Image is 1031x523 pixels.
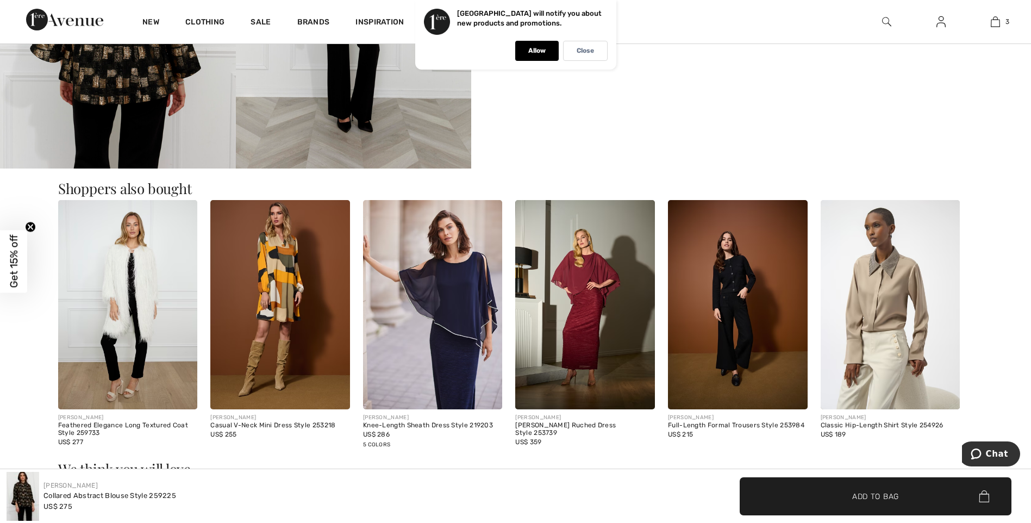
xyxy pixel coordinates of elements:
[297,17,330,29] a: Brands
[1005,17,1009,27] span: 3
[185,17,224,29] a: Clothing
[43,482,98,489] a: [PERSON_NAME]
[363,431,390,438] span: US$ 286
[668,414,808,422] div: [PERSON_NAME]
[210,422,350,429] div: Casual V-Neck Mini Dress Style 253218
[968,15,1022,28] a: 3
[515,414,655,422] div: [PERSON_NAME]
[928,15,954,29] a: Sign In
[991,15,1000,28] img: My Bag
[882,15,891,28] img: search the website
[210,414,350,422] div: [PERSON_NAME]
[821,414,960,422] div: [PERSON_NAME]
[668,422,808,429] div: Full-Length Formal Trousers Style 253984
[58,414,198,422] div: [PERSON_NAME]
[363,414,503,422] div: [PERSON_NAME]
[962,441,1020,469] iframe: Opens a widget where you can chat to one of our agents
[577,47,594,55] p: Close
[251,17,271,29] a: Sale
[852,490,899,502] span: Add to Bag
[58,182,973,196] h3: Shoppers also bought
[25,222,36,233] button: Close teaser
[58,462,973,476] h3: We think you will love
[528,47,546,55] p: Allow
[979,490,989,502] img: Bag.svg
[668,431,693,438] span: US$ 215
[58,422,198,437] div: Feathered Elegance Long Textured Coat Style 259733
[457,9,602,27] p: [GEOGRAPHIC_DATA] will notify you about new products and promotions.
[515,438,541,446] span: US$ 359
[363,422,503,429] div: Knee-Length Sheath Dress Style 219203
[515,200,655,409] img: Maxi Sheath Ruched Dress Style 253739
[936,15,946,28] img: My Info
[821,431,846,438] span: US$ 189
[210,200,350,409] img: Casual V-Neck Mini Dress Style 253218
[43,490,176,501] div: Collared Abstract Blouse Style 259225
[740,477,1011,515] button: Add to Bag
[355,17,404,29] span: Inspiration
[26,9,103,30] img: 1ère Avenue
[43,502,72,510] span: US$ 275
[668,200,808,409] img: Full-Length Formal Trousers Style 253984
[210,431,236,438] span: US$ 255
[58,438,83,446] span: US$ 277
[821,200,960,409] img: Classic Hip-Length Shirt Style 254926
[821,422,960,429] div: Classic Hip-Length Shirt Style 254926
[363,200,503,409] img: Knee-Length Sheath Dress Style 219203
[363,441,390,448] span: 5 Colors
[58,200,198,409] img: Feathered Elegance Long Textured Coat Style 259733
[7,472,39,521] img: Collared Abstract Blouse Style 259225
[142,17,159,29] a: New
[515,422,655,437] div: [PERSON_NAME] Ruched Dress Style 253739
[8,235,20,288] span: Get 15% off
